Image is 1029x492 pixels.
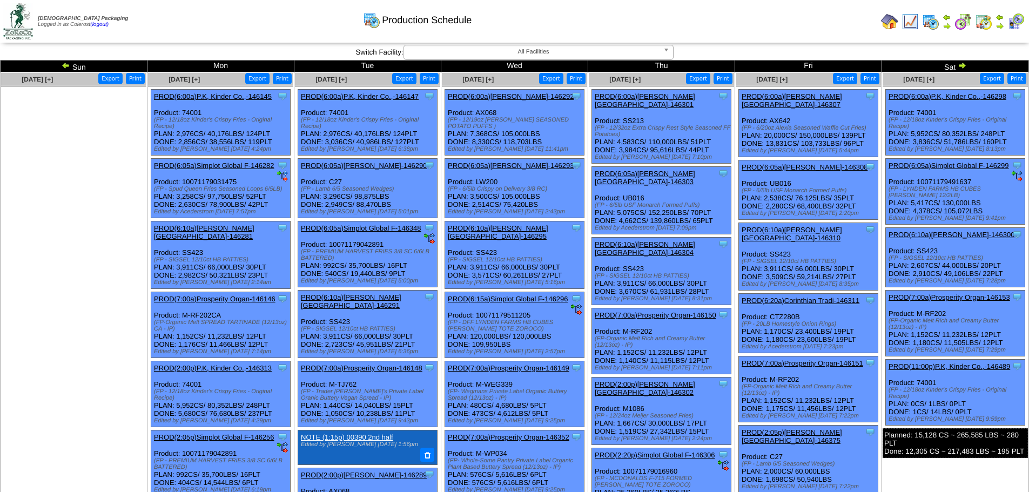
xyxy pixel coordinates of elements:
[742,483,878,490] div: Edited by [PERSON_NAME] [DATE] 7:22pm
[448,388,584,401] div: (FP- Wegmans Private Label Organic Buttery Spread (12/13oz) - IP)
[445,90,584,156] div: Product: AX068 PLAN: 7,368CS / 105,000LBS DONE: 8,330CS / 118,703LBS
[595,202,731,208] div: (FP - 6/5lb USF Monarch Formed Puffs)
[154,433,274,441] a: PROD(2:05p)Simplot Global F-146256
[889,387,1025,400] div: (FP - 12/18oz Kinder's Crispy Fries - Original Recipe)
[718,309,729,320] img: Tooltip
[595,413,731,419] div: (FP - 12/24oz Meijer Seasoned Fries)
[301,186,437,192] div: (FP - Lamb 6/5 Seasoned Wedges)
[718,379,729,389] img: Tooltip
[609,76,641,83] span: [DATE] [+]
[301,161,427,170] a: PROD(6:05a)[PERSON_NAME]-146290
[865,161,876,172] img: Tooltip
[301,146,437,152] div: Edited by [PERSON_NAME] [DATE] 6:38pm
[571,304,582,315] img: ediSmall.gif
[595,335,731,348] div: (FP-Organic Melt Rich and Creamy Butter (12/13oz) - IP)
[126,73,145,84] button: Print
[301,364,422,372] a: PROD(7:00a)Prosperity Organ-146148
[860,73,879,84] button: Print
[277,432,288,442] img: Tooltip
[38,16,128,22] span: [DEMOGRAPHIC_DATA] Packaging
[742,281,878,287] div: Edited by [PERSON_NAME] [DATE] 8:35pm
[277,442,288,453] img: ediSmall.gif
[539,73,563,84] button: Export
[298,361,438,427] div: Product: M-TJ762 PLAN: 1,440CS / 14,040LBS / 15PLT DONE: 1,050CS / 10,238LBS / 11PLT
[154,92,272,100] a: PROD(6:00a)P.K, Kinder Co.,-146145
[889,416,1025,422] div: Edited by [PERSON_NAME] [DATE] 9:59pm
[739,294,878,353] div: Product: CTZ280B PLAN: 1,170CS / 23,400LBS / 19PLT DONE: 1,180CS / 23,600LBS / 19PLT
[3,3,33,39] img: zoroco-logo-small.webp
[98,73,123,84] button: Export
[889,318,1025,331] div: (FP-Organic Melt Rich and Creamy Butter (12/13oz) - IP)
[718,168,729,179] img: Tooltip
[294,60,441,72] td: Tue
[996,13,1004,22] img: arrowleft.gif
[889,293,1010,301] a: PROD(7:00a)Prosperity Organ-146153
[154,224,254,240] a: PROD(6:10a)[PERSON_NAME][GEOGRAPHIC_DATA]-146281
[595,475,731,488] div: (FP - MCDONALDS F-715 FORMED [PERSON_NAME] TOTE ZOROCO)
[718,449,729,460] img: Tooltip
[441,60,588,72] td: Wed
[273,73,292,84] button: Print
[865,224,876,235] img: Tooltip
[742,147,878,154] div: Edited by [PERSON_NAME] [DATE] 5:44pm
[301,248,437,261] div: (FP - PREMIUM HARVEST FRIES 3/8 SC 6/6LB BATTERED)
[889,186,1025,199] div: (FP - LYNDEN FARMS HB CUBES [PERSON_NAME] 12/2LB)
[151,292,291,358] div: Product: M-RF202CA PLAN: 1,152CS / 11,232LBS / 12PLT DONE: 1,176CS / 11,466LBS / 12PLT
[315,76,347,83] span: [DATE] [+]
[595,273,731,279] div: (FP - SIGSEL 12/10ct HB PATTIES)
[301,224,421,232] a: PROD(6:05a)Simplot Global F-146348
[277,293,288,304] img: Tooltip
[424,223,435,233] img: Tooltip
[424,233,435,244] img: ediSmall.gif
[595,435,731,442] div: Edited by [PERSON_NAME] [DATE] 2:24pm
[943,22,951,30] img: arrowright.gif
[595,240,695,257] a: PROD(6:10a)[PERSON_NAME][GEOGRAPHIC_DATA]-146304
[301,441,432,448] div: Edited by [PERSON_NAME] [DATE] 1:56pm
[151,361,291,427] div: Product: 74001 PLAN: 5,952CS / 80,352LBS / 248PLT DONE: 5,680CS / 76,680LBS / 237PLT
[571,362,582,373] img: Tooltip
[742,428,842,444] a: PROD(2:05p)[PERSON_NAME][GEOGRAPHIC_DATA]-146375
[298,90,438,156] div: Product: 74001 PLAN: 2,976CS / 40,176LBS / 124PLT DONE: 3,036CS / 40,986LBS / 127PLT
[595,380,695,396] a: PROD(2:00p)[PERSON_NAME][GEOGRAPHIC_DATA]-146302
[448,319,584,332] div: (FP - DFF LYNDEN FARMS HB CUBES [PERSON_NAME] TOTE ZOROCO)
[902,13,919,30] img: line_graph.gif
[686,73,710,84] button: Export
[742,343,878,350] div: Edited by Acederstrom [DATE] 7:23pm
[448,161,574,170] a: PROD(6:05a)[PERSON_NAME]-146293
[448,348,584,355] div: Edited by [PERSON_NAME] [DATE] 2:57pm
[448,146,584,152] div: Edited by [PERSON_NAME] [DATE] 11:41pm
[571,293,582,304] img: Tooltip
[886,159,1025,225] div: Product: 10071179491637 PLAN: 5,417CS / 130,000LBS DONE: 4,378CS / 105,072LBS
[298,221,438,287] div: Product: 10071179042891 PLAN: 992CS / 35,700LBS / 16PLT DONE: 540CS / 19,440LBS / 9PLT
[889,92,1006,100] a: PROD(6:00a)P.K, Kinder Co.,-146298
[154,257,290,263] div: (FP - SIGSEL 12/10ct HB PATTIES)
[154,186,290,192] div: (FP - Spud Queen Fries Seasoned Loops 6/5LB)
[889,215,1025,221] div: Edited by [PERSON_NAME] [DATE] 9:41pm
[571,223,582,233] img: Tooltip
[154,319,290,332] div: (FP-Organic Melt SPREAD TARTINADE (12/13oz) CA - IP)
[903,76,934,83] a: [DATE] [+]
[595,170,695,186] a: PROD(6:05a)[PERSON_NAME][GEOGRAPHIC_DATA]-146303
[424,469,435,480] img: Tooltip
[154,417,290,424] div: Edited by [PERSON_NAME] [DATE] 4:29pm
[1012,292,1023,302] img: Tooltip
[889,161,1009,170] a: PROD(6:05a)Simplot Global F-146299
[277,223,288,233] img: Tooltip
[742,125,878,131] div: (FP - 6/20oz Alexia Seasoned Waffle Cut Fries)
[448,117,584,130] div: (FP - 12/19oz [PERSON_NAME] SEASONED POTATO PUFFS )
[301,208,437,215] div: Edited by [PERSON_NAME] [DATE] 5:01pm
[595,295,731,302] div: Edited by [PERSON_NAME] [DATE] 8:31pm
[448,295,568,303] a: PROD(6:15a)Simplot Global F-146296
[408,45,659,58] span: All Facilities
[445,221,584,289] div: Product: SS423 PLAN: 3,911CS / 66,000LBS / 30PLT DONE: 3,571CS / 60,261LBS / 27PLT
[954,13,972,30] img: calendarblend.gif
[742,226,842,242] a: PROD(6:10a)[PERSON_NAME][GEOGRAPHIC_DATA]-146310
[592,167,731,234] div: Product: UB016 PLAN: 5,075CS / 152,250LBS / 70PLT DONE: 4,662CS / 139,860LBS / 65PLT
[420,73,439,84] button: Print
[735,60,882,72] td: Fri
[571,432,582,442] img: Tooltip
[881,13,898,30] img: home.gif
[922,13,939,30] img: calendarprod.gif
[151,221,291,289] div: Product: SS423 PLAN: 3,911CS / 66,000LBS / 30PLT DONE: 2,982CS / 50,321LBS / 23PLT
